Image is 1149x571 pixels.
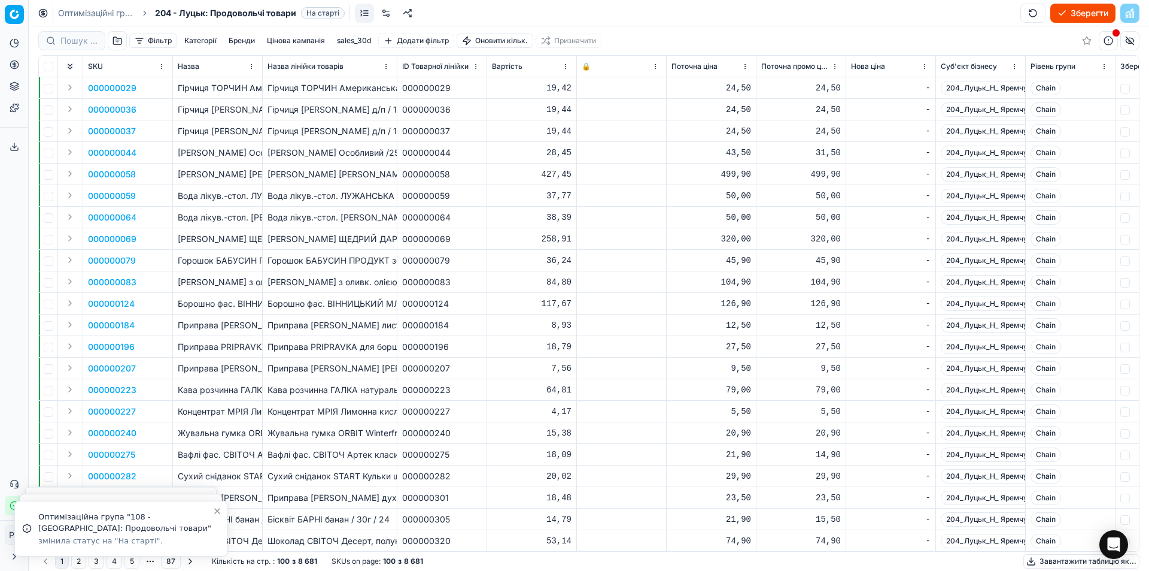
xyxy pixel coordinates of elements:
div: Шоколад СВІТОЧ Десерт, полуничний йогурт / 90г / 23 [268,535,392,547]
p: 000000083 [88,276,136,288]
p: [PERSON_NAME] ЩЕДРИЙ ДАР раф / 3л / 6 [178,233,257,245]
div: 74,90 [761,535,841,547]
div: 7,56 [492,362,572,374]
p: Вода лікув.-стол. [PERSON_NAME] / 1,5л [178,212,257,223]
button: 000000223 [88,384,136,396]
div: 320,00 [671,233,751,245]
div: 12,50 [761,319,841,331]
button: 4 [107,554,122,569]
p: Сухий сніданок START Кульки шоколадні / 75г [178,470,257,482]
div: - [851,341,931,353]
button: Expand [63,145,77,159]
button: 87 [161,554,181,569]
div: [PERSON_NAME] Особливий /250 г /80 [268,147,392,159]
p: Бісквіт БАРНІ банан / 30г / 24 [178,513,257,525]
div: 000000058 [402,168,482,180]
div: 18,48 [492,492,572,504]
button: Close toast [210,504,224,518]
span: 204_Луцьк_Н_ Яремчука_11 [941,189,1050,203]
span: 🔒 [582,62,591,71]
div: Кава розчинна ГАЛКА натуральна ж/б / 50г [268,384,392,396]
button: 2 [71,554,86,569]
span: Chain [1031,81,1061,95]
span: Chain [1031,318,1061,333]
span: Chain [1031,426,1061,440]
div: 9,50 [671,362,751,374]
div: Приправа [PERSON_NAME] духмяний / 20г / 22шт [268,492,392,504]
div: Open Intercom Messenger [1099,530,1128,559]
p: 000000064 [88,212,136,223]
button: Expand [63,382,77,397]
div: - [851,513,931,525]
strong: 100 [277,557,290,566]
div: 29,90 [671,470,751,482]
div: Гірчиця ТОРЧИН Американська д/п / 130г / 24 [268,82,392,94]
div: 84,80 [492,276,572,288]
div: - [851,298,931,310]
p: Концентрат МРІЯ Лимонна кислота / 25г / 55шт [178,406,257,418]
span: Поточна промо ціна [761,62,829,71]
div: [PERSON_NAME] ЩЕДРИЙ ДАР раф / 3л / 6 [268,233,392,245]
div: 50,00 [761,212,841,223]
span: Chain [1031,124,1061,138]
div: Бісквіт БАРНІ банан / 30г / 24 [268,513,392,525]
button: Призначити [536,34,601,48]
div: 18,79 [492,341,572,353]
button: Expand [63,123,77,138]
button: 000000275 [88,449,135,461]
p: Гірчиця ТОРЧИН Американська д/п / 130г / 24 [178,82,257,94]
button: 000000196 [88,341,135,353]
div: 79,00 [761,384,841,396]
span: Chain [1031,189,1061,203]
div: 12,50 [671,319,751,331]
div: 23,50 [761,492,841,504]
div: 21,90 [671,449,751,461]
button: 000000184 [88,319,135,331]
span: Суб'єкт бізнесу [941,62,997,71]
button: 000000058 [88,168,136,180]
button: Expand [63,253,77,267]
div: Концентрат МРІЯ Лимонна кислота / 25г / 55шт [268,406,392,418]
div: 000000207 [402,362,482,374]
div: 000000044 [402,147,482,159]
div: 79,00 [671,384,751,396]
button: Expand [63,102,77,116]
div: 14,79 [492,513,572,525]
div: 21,90 [671,513,751,525]
div: 000000029 [402,82,482,94]
div: 000000240 [402,427,482,439]
button: 000000227 [88,406,136,418]
div: 20,02 [492,470,572,482]
div: - [851,212,931,223]
div: Жувальна гумка ORBIT Winterfresh / 14г [268,427,392,439]
div: 000000196 [402,341,482,353]
div: - [851,125,931,137]
div: Вода лікув.-стол. [PERSON_NAME] / 1,5л [268,212,392,223]
button: Бренди [224,34,260,48]
div: 126,90 [671,298,751,310]
div: - [851,492,931,504]
div: 20,90 [671,427,751,439]
div: 000000124 [402,298,482,310]
div: - [851,384,931,396]
div: Приправа PRIPRAVKA для борща / 30г [268,341,392,353]
p: [PERSON_NAME] Особливий /250 г /80 [178,147,257,159]
button: Додати фільтр [378,34,454,48]
div: - [851,168,931,180]
button: 000000240 [88,427,136,439]
p: Приправа [PERSON_NAME] духмяний / 20г / 22шт [178,492,257,504]
button: Цінова кампанія [262,34,330,48]
div: Гірчиця [PERSON_NAME] д/п / 130г / 48 [268,125,392,137]
button: Expand [63,80,77,95]
div: 499,90 [761,168,841,180]
div: 8,93 [492,319,572,331]
span: 204_Луцьк_Н_ Яремчука_11 [941,232,1050,246]
p: Гірчиця [PERSON_NAME] д/п / 130г / 48 [178,125,257,137]
p: Горошок БАБУСИН ПРОДУКТ зелений ж/б / 420г / 12шт [178,255,257,267]
div: 4,17 [492,406,572,418]
p: 000000044 [88,147,136,159]
div: 000000079 [402,255,482,267]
